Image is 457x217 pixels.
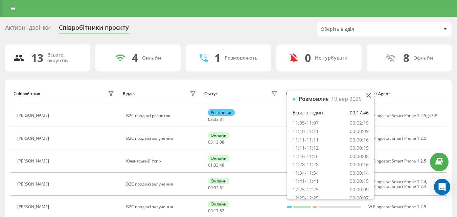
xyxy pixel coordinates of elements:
span: 03 [208,139,213,145]
div: 0 [305,51,311,64]
div: [PERSON_NAME] [17,159,51,164]
div: 8 [403,51,409,64]
div: 11:10-11:11 [293,128,319,135]
div: 11:05-11:07 [293,120,319,126]
div: 00:00:16 [350,161,369,168]
div: 11:11-11:12 [293,145,319,151]
div: : : [208,117,224,122]
span: 03 [208,116,213,122]
div: 12:25-12:25 [293,195,319,201]
span: 00 [208,208,213,214]
div: Розмовляє [208,109,235,116]
div: Не турбувати [315,55,348,61]
span: W Ringostat Smart Phone 1.2.5 [368,204,426,210]
span: W Ringostat Smart Phone 1.2.5 [368,135,426,141]
div: [PERSON_NAME] [17,113,51,118]
div: Співробітник [14,91,40,96]
div: Онлайн [208,201,229,207]
span: 01 [208,162,213,168]
div: Онлайн [208,132,229,138]
div: 1 [214,51,221,64]
div: Онлайн [208,178,229,184]
div: 11:41-11:41 [293,178,319,185]
div: 4 [132,51,138,64]
div: Всього акаунтів [47,52,82,64]
span: 12 [214,139,219,145]
div: 00:00:15 [350,145,369,151]
div: 00:00:14 [350,170,369,176]
div: 00:00:16 [350,137,369,143]
span: 17 [214,208,219,214]
span: 33 [214,116,219,122]
div: : : [208,186,224,190]
div: Розмовляють [225,55,257,61]
span: 31 [220,116,224,122]
div: 11:11-11:11 [293,137,319,143]
div: 00:00:09 [350,128,369,135]
span: 08 [220,139,224,145]
span: 32 [214,185,219,191]
div: Активні дзвінки [5,24,51,35]
div: : : [208,209,224,213]
div: 00:00:15 [350,178,369,185]
div: 00:00:09 [350,187,369,193]
div: Оберіть відділ [321,26,402,32]
div: Open Intercom Messenger [434,179,450,195]
div: B2C продажі залучення [126,136,198,141]
span: 33 [214,162,219,168]
div: [PERSON_NAME] [17,204,51,209]
div: Офлайн [413,55,433,61]
div: Статус [204,91,218,96]
div: 11:34-11:34 [293,170,319,176]
div: : : [208,140,224,145]
div: : : [208,163,224,168]
span: 00 [208,185,213,191]
div: B2C продажі залучення [126,182,198,187]
div: 11:16-11:16 [293,153,319,160]
div: Всього годин [293,110,323,116]
div: Клієнтський Успіх [126,159,198,164]
div: В2С продажi розвиток [126,113,198,118]
span: W Ringostat Smart Phone 1.2.5 [368,113,426,118]
div: Розмовляє [299,96,328,102]
div: 13 [31,51,43,64]
div: 11:28-11:28 [293,161,319,168]
div: 00:00:07 [350,195,369,201]
div: [PERSON_NAME] [17,182,51,187]
span: JsSIP [428,113,437,118]
div: Онлайн [142,55,161,61]
div: Співробітники проєкту [59,24,129,35]
div: 00:00:08 [350,153,369,160]
span: 51 [220,185,224,191]
div: 19 вер 2025 [331,96,362,102]
div: Онлайн [208,155,229,161]
div: Відділ [123,91,135,96]
span: 52 [220,208,224,214]
span: W Ringostat Smart Phone 1.2.4 [368,179,426,185]
div: 00:02:19 [350,120,369,126]
div: User Agent [368,91,443,96]
span: W Ringostat Smart Phone 1.2.4 [368,183,426,189]
div: 00:17:46 [350,110,369,116]
span: 48 [220,162,224,168]
div: В статусі [286,91,362,96]
div: 12:25-12:25 [293,187,319,193]
div: [PERSON_NAME] [17,136,51,141]
div: B2C продажі залучення [126,204,198,209]
span: W Ringostat Smart Phone 1.2.5 [368,158,426,164]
